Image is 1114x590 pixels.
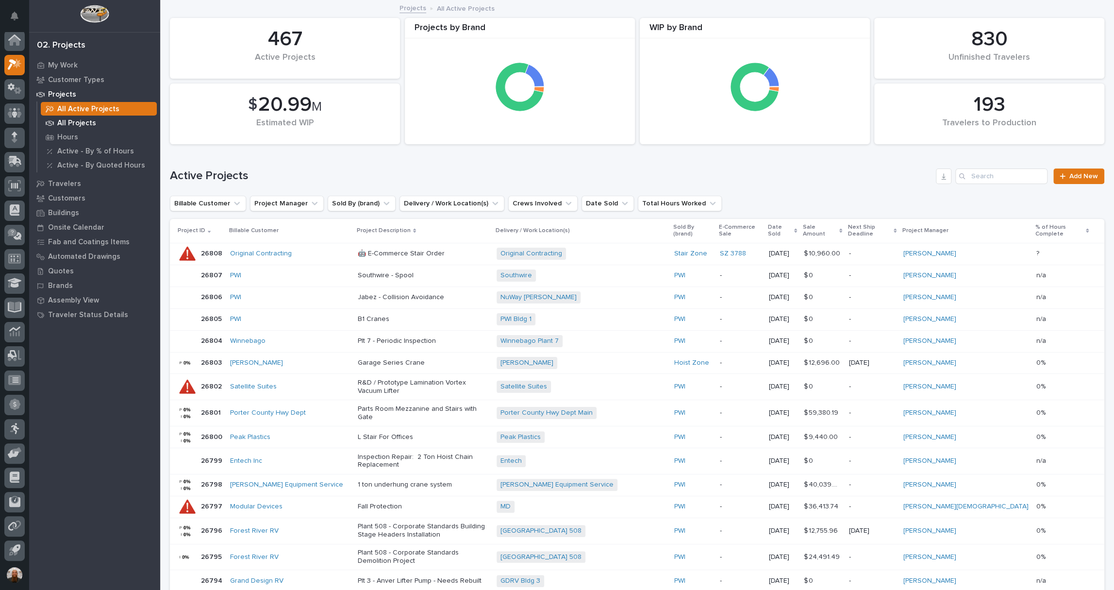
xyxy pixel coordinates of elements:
p: - [720,481,761,489]
p: - [720,433,761,441]
a: All Active Projects [37,102,160,116]
p: $ 10,960.00 [804,248,842,258]
p: - [849,315,896,323]
p: All Active Projects [437,2,495,13]
tr: 2680126801 Porter County Hwy Dept Parts Room Mezzanine and Stairs with GatePorter County Hwy Dept... [170,400,1104,426]
a: Buildings [29,205,160,220]
p: Hours [57,133,78,142]
p: Plant 508 - Corporate Standards Building Stage Headers Installation [358,523,489,539]
p: Billable Customer [229,225,279,236]
a: Forest River RV [230,527,279,535]
span: 20.99 [258,95,312,115]
a: PWI [230,271,241,280]
p: $ 12,696.00 [804,357,842,367]
a: [PERSON_NAME] [903,315,956,323]
p: - [849,433,896,441]
a: Quotes [29,264,160,278]
p: Southwire - Spool [358,271,489,280]
p: n/a [1036,270,1048,280]
a: My Work [29,58,160,72]
p: Garage Series Crane [358,359,489,367]
a: Active - By % of Hours [37,144,160,158]
p: 0% [1036,501,1047,511]
p: - [720,457,761,465]
a: Peak Plastics [230,433,270,441]
button: users-avatar [4,565,25,585]
p: Project ID [178,225,205,236]
p: Projects [48,90,76,99]
a: [PERSON_NAME] [903,457,956,465]
input: Search [955,169,1047,184]
p: - [720,293,761,302]
p: R&D / Prototype Lamination Vortex Vacuum Lifter [358,379,489,395]
p: [DATE] [769,359,796,367]
p: All Projects [57,119,96,128]
div: Notifications [12,12,25,27]
a: PWI [674,577,685,585]
a: GDRV Bldg 3 [500,577,540,585]
p: $ 0 [804,291,815,302]
p: Brands [48,282,73,290]
span: M [312,101,322,113]
a: [PERSON_NAME] Equipment Service [500,481,614,489]
p: Automated Drawings [48,253,120,261]
a: Peak Plastics [500,433,541,441]
p: 26806 [201,291,224,302]
a: SZ 3788 [720,250,746,258]
p: - [720,577,761,585]
a: Original Contracting [500,250,562,258]
tr: 2680826808 Original Contracting 🤖 E-Commerce Stair OrderOriginal Contracting Stair Zone SZ 3788 [... [170,243,1104,265]
a: Entech [500,457,522,465]
a: Customers [29,191,160,205]
a: PWI [674,409,685,417]
a: [PERSON_NAME] [903,553,956,561]
p: $ 0 [804,381,815,391]
tr: 2680726807 PWI Southwire - SpoolSouthwire PWI -[DATE]$ 0$ 0 -[PERSON_NAME] n/an/a [170,265,1104,287]
p: - [849,503,896,511]
tr: 2679926799 Entech Inc Inspection Repair: 2 Ton Hoist Chain ReplacementEntech PWI -[DATE]$ 0$ 0 -[... [170,448,1104,474]
a: PWI [674,383,685,391]
a: Southwire [500,271,532,280]
p: - [849,271,896,280]
a: PWI [674,271,685,280]
a: Brands [29,278,160,293]
tr: 2680326803 [PERSON_NAME] Garage Series Crane[PERSON_NAME] Hoist Zone -[DATE]$ 12,696.00$ 12,696.0... [170,352,1104,374]
a: Grand Design RV [230,577,283,585]
p: $ 0 [804,270,815,280]
p: 26804 [201,335,224,345]
p: - [849,250,896,258]
a: NuWay [PERSON_NAME] [500,293,577,302]
a: [PERSON_NAME] [903,271,956,280]
p: Jabez - Collision Avoidance [358,293,489,302]
p: Buildings [48,209,79,218]
a: Onsite Calendar [29,220,160,235]
div: Estimated WIP [186,118,383,138]
a: Hours [37,130,160,144]
p: Delivery / Work Location(s) [496,225,570,236]
a: [PERSON_NAME] [903,481,956,489]
p: 26798 [201,479,224,489]
p: - [849,577,896,585]
p: [DATE] [769,250,796,258]
p: [DATE] [769,503,796,511]
p: B1 Cranes [358,315,489,323]
a: PWI [674,337,685,345]
tr: 2680526805 PWI B1 CranesPWI Bldg 1 PWI -[DATE]$ 0$ 0 -[PERSON_NAME] n/an/a [170,308,1104,330]
p: $ 0 [804,455,815,465]
p: [DATE] [769,527,796,535]
a: Hoist Zone [674,359,709,367]
a: [PERSON_NAME] [903,577,956,585]
p: Onsite Calendar [48,223,104,232]
a: PWI [674,553,685,561]
a: [PERSON_NAME] Equipment Service [230,481,343,489]
tr: 2679726797 Modular Devices Fall ProtectionMD PWI -[DATE]$ 36,413.74$ 36,413.74 -[PERSON_NAME][DEM... [170,496,1104,518]
p: - [849,481,896,489]
p: - [849,409,896,417]
p: [DATE] [849,359,896,367]
p: 0% [1036,479,1047,489]
a: [GEOGRAPHIC_DATA] 508 [500,553,582,561]
p: 26795 [201,551,224,561]
p: - [720,553,761,561]
p: [DATE] [769,433,796,441]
